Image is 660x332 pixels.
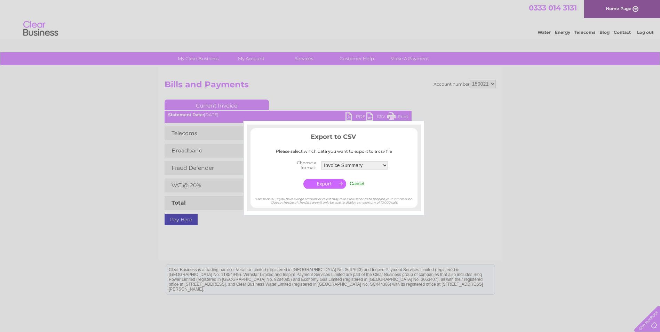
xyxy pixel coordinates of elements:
div: *Please NOTE, if you have a large amount of calls it may take a few seconds to prepare your infor... [251,190,418,205]
a: 0333 014 3131 [529,3,577,12]
div: Please select which data you want to export to a csv file [251,149,418,154]
h3: Export to CSV [251,132,418,144]
a: Telecoms [574,30,595,35]
a: Contact [614,30,631,35]
a: Water [538,30,551,35]
input: Cancel [350,181,364,186]
a: Energy [555,30,570,35]
th: Choose a format: [278,158,320,172]
a: Log out [637,30,653,35]
div: Clear Business is a trading name of Verastar Limited (registered in [GEOGRAPHIC_DATA] No. 3667643... [166,4,495,34]
img: logo.png [23,18,58,39]
a: Blog [599,30,610,35]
